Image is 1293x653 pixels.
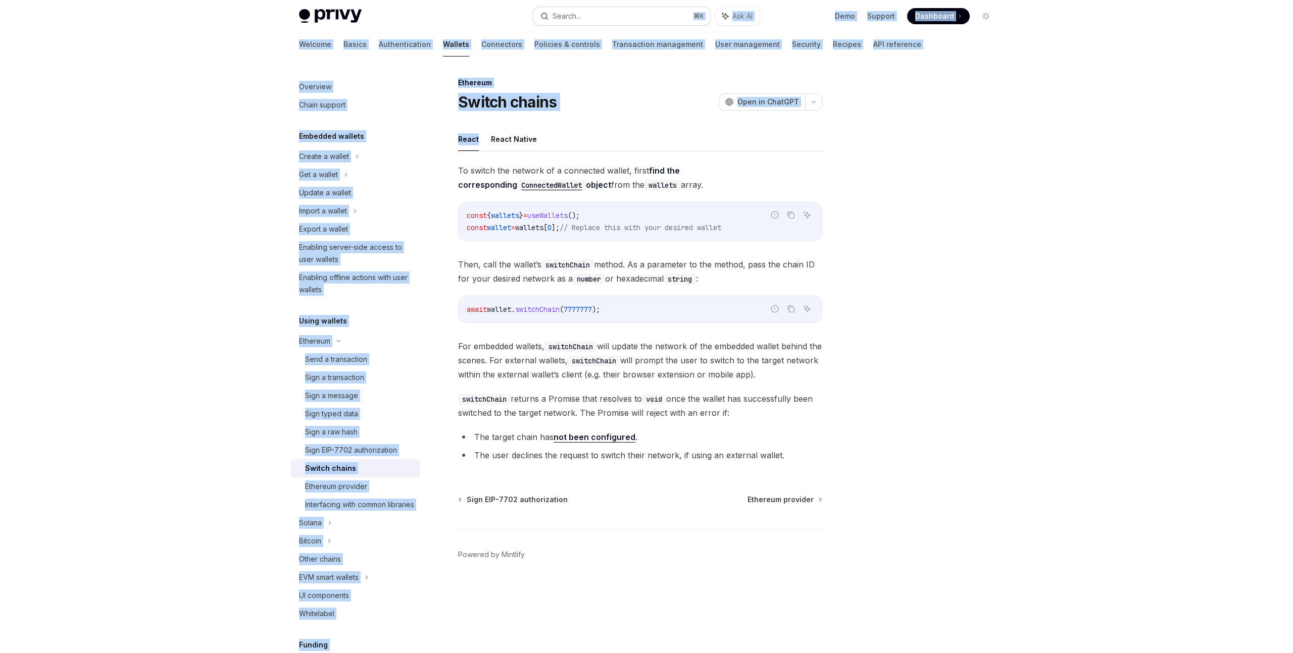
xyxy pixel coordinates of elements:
[768,302,781,315] button: Report incorrect code
[732,11,753,21] span: Ask AI
[299,517,322,529] div: Solana
[291,238,420,268] a: Enabling server-side access to user wallets
[915,11,954,21] span: Dashboard
[792,32,821,57] a: Security
[568,355,620,366] code: switchChain
[801,302,814,315] button: Ask AI
[612,32,703,57] a: Transaction management
[768,208,781,222] button: Report incorrect code
[467,495,568,505] span: Sign EIP-7702 authorization
[511,223,515,232] span: =
[299,9,362,23] img: light logo
[491,211,519,220] span: wallets
[291,387,420,405] a: Sign a message
[835,11,855,21] a: Demo
[458,339,822,382] span: For embedded wallets, will update the network of the embedded wallet behind the scenes. For exter...
[554,432,635,443] a: not been configured
[873,32,921,57] a: API reference
[443,32,469,57] a: Wallets
[552,223,560,232] span: ];
[481,32,522,57] a: Connectors
[299,81,331,93] div: Overview
[544,341,597,352] code: switchChain
[801,208,814,222] button: Ask AI
[693,12,704,20] span: ⌘ K
[715,32,780,57] a: User management
[299,335,330,347] div: Ethereum
[519,211,523,220] span: }
[907,8,970,24] a: Dashboard
[592,305,600,314] span: );
[299,271,414,296] div: Enabling offline actions with user wallets
[564,305,592,314] span: 7777777
[459,495,568,505] a: Sign EIP-7702 authorization
[664,274,696,285] code: string
[299,205,347,217] div: Import a wallet
[305,499,414,511] div: Interfacing with common libraries
[291,268,420,299] a: Enabling offline actions with user wallets
[458,550,525,560] a: Powered by Mintlify
[548,223,552,232] span: 0
[291,550,420,568] a: Other chains
[305,462,356,474] div: Switch chains
[568,211,580,220] span: ();
[511,305,515,314] span: .
[305,353,367,365] div: Send a transaction
[642,394,666,405] code: void
[541,259,594,270] code: switchChain
[458,430,822,444] li: The target chain has .
[458,127,479,151] button: React
[291,96,420,114] a: Chain support
[867,11,895,21] a: Support
[458,257,822,286] span: Then, call the wallet’s method. As a parameter to the method, pass the chain ID for your desired ...
[784,208,798,222] button: Copy the contents from the code block
[305,390,358,402] div: Sign a message
[458,78,822,88] div: Ethereum
[299,32,331,57] a: Welcome
[833,32,861,57] a: Recipes
[299,241,414,265] div: Enabling server-side access to user wallets
[533,7,710,25] button: Search...⌘K
[291,368,420,387] a: Sign a transaction
[305,480,367,493] div: Ethereum provider
[748,495,814,505] span: Ethereum provider
[291,496,420,514] a: Interfacing with common libraries
[467,223,487,232] span: const
[534,32,600,57] a: Policies & controls
[560,305,564,314] span: (
[299,553,341,565] div: Other chains
[715,7,760,25] button: Ask AI
[523,211,527,220] span: =
[291,78,420,96] a: Overview
[978,8,994,24] button: Toggle dark mode
[458,164,822,192] span: To switch the network of a connected wallet, first from the array.
[299,315,347,327] h5: Using wallets
[458,93,557,111] h1: Switch chains
[291,605,420,623] a: Whitelabel
[560,223,721,232] span: // Replace this with your desired wallet
[515,223,543,232] span: wallets
[458,166,680,190] a: find the correspondingConnectedWalletobject
[291,441,420,459] a: Sign EIP-7702 authorization
[291,477,420,496] a: Ethereum provider
[291,350,420,368] a: Send a transaction
[515,305,560,314] span: switchChain
[291,184,420,202] a: Update a wallet
[573,274,605,285] code: number
[291,423,420,441] a: Sign a raw hash
[553,10,581,22] div: Search...
[343,32,367,57] a: Basics
[299,169,338,181] div: Get a wallet
[299,589,349,602] div: UI components
[291,405,420,423] a: Sign typed data
[299,150,349,162] div: Create a wallet
[291,586,420,605] a: UI components
[305,426,358,438] div: Sign a raw hash
[644,180,681,191] code: wallets
[305,444,397,456] div: Sign EIP-7702 authorization
[305,371,364,384] div: Sign a transaction
[467,211,487,220] span: const
[467,305,487,314] span: await
[527,211,568,220] span: useWallets
[299,223,348,235] div: Export a wallet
